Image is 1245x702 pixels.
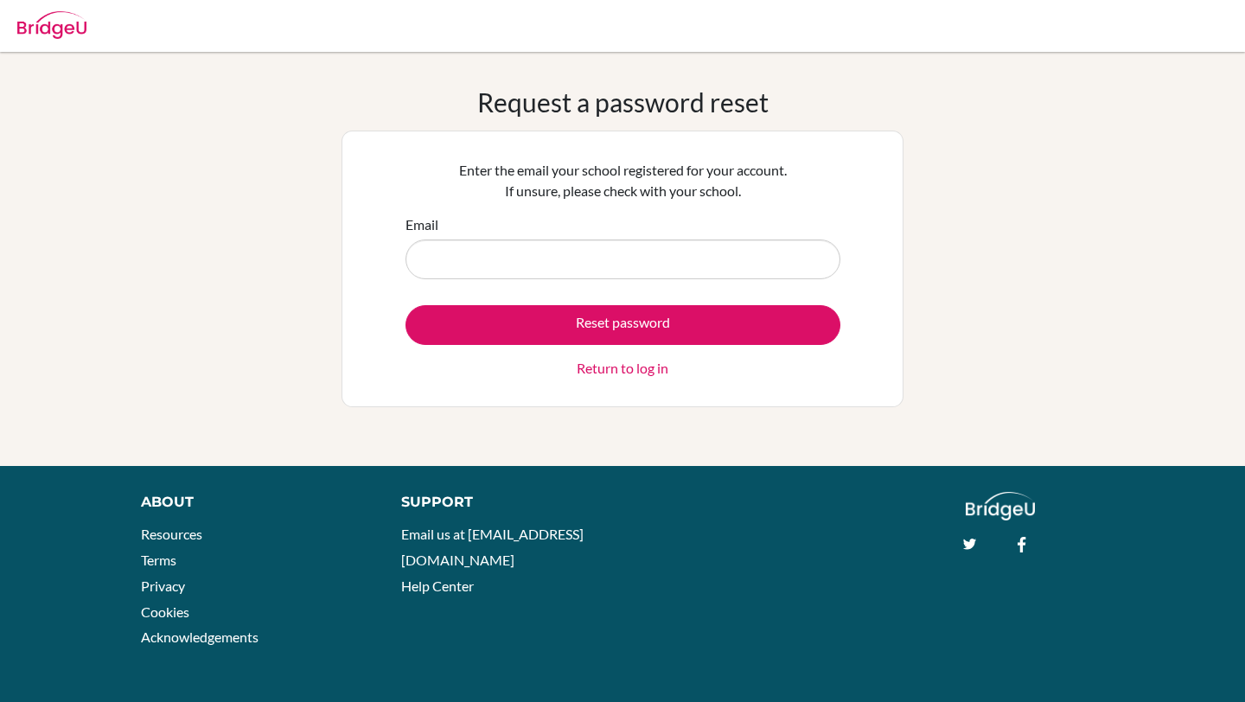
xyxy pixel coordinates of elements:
[966,492,1036,520] img: logo_white@2x-f4f0deed5e89b7ecb1c2cc34c3e3d731f90f0f143d5ea2071677605dd97b5244.png
[405,214,438,235] label: Email
[401,526,584,568] a: Email us at [EMAIL_ADDRESS][DOMAIN_NAME]
[405,305,840,345] button: Reset password
[477,86,769,118] h1: Request a password reset
[141,552,176,568] a: Terms
[405,160,840,201] p: Enter the email your school registered for your account. If unsure, please check with your school.
[141,526,202,542] a: Resources
[401,492,605,513] div: Support
[141,603,189,620] a: Cookies
[141,578,185,594] a: Privacy
[17,11,86,39] img: Bridge-U
[401,578,474,594] a: Help Center
[141,492,362,513] div: About
[577,358,668,379] a: Return to log in
[141,629,259,645] a: Acknowledgements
